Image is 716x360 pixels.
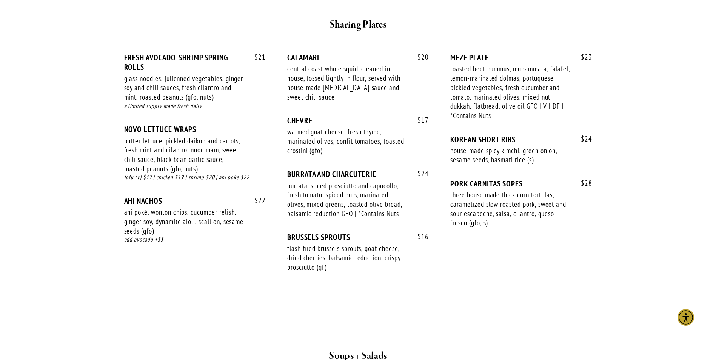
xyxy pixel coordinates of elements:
[287,232,429,242] div: BRUSSELS SPROUTS
[330,18,386,31] strong: Sharing Plates
[417,169,421,178] span: $
[410,116,429,125] span: 17
[287,244,407,272] div: flash fried brussels sprouts, goat cheese, dried cherries, balsamic reduction, crispy prosciutto ...
[124,74,244,102] div: glass noodles, julienned vegetables, ginger soy and chili sauces, fresh cilantro and mint, roaste...
[450,179,592,188] div: PORK CARNITAS SOPES
[417,115,421,125] span: $
[124,53,266,72] div: FRESH AVOCADO-SHRIMP SPRING ROLLS
[450,53,592,62] div: MEZE PLATE
[287,53,429,62] div: CALAMARI
[254,196,258,205] span: $
[410,232,429,241] span: 16
[287,181,407,218] div: burrata, sliced prosciutto and capocollo, fresh tomato, spiced nuts, marinated olives, mixed gree...
[124,173,266,182] div: tofu (v) $17 | chicken $19 | shrimp $20 | ahi poke $22
[450,190,570,228] div: three house made thick corn tortillas, caramelized slow roasted pork, sweet and sour escabeche, s...
[124,102,266,111] div: a limited supply made fresh daily
[124,196,266,206] div: AHI NACHOS
[256,125,266,133] span: -
[581,178,585,188] span: $
[124,125,266,134] div: NOVO LETTUCE WRAPS
[581,52,585,62] span: $
[450,64,570,120] div: roasted beet hummus, muhammara, falafel, lemon-marinated dolmas, portuguese pickled vegetables, f...
[410,169,429,178] span: 24
[287,169,429,179] div: BURRATA AND CHARCUTERIE
[124,136,244,174] div: butter lettuce, pickled daikon and carrots, fresh mint and cilantro, nuoc mam, sweet chili sauce,...
[450,135,592,144] div: KOREAN SHORT RIBS
[417,232,421,241] span: $
[410,53,429,62] span: 20
[450,146,570,165] div: house-made spicy kimchi, green onion, sesame seeds, basmati rice (s)
[573,179,592,188] span: 28
[124,208,244,235] div: ahi poké, wonton chips, cucumber relish, ginger soy, dynamite aioli, scallion, sesame seeds (gfo)
[124,235,266,244] div: add avocado +$3
[417,52,421,62] span: $
[573,53,592,62] span: 23
[254,52,258,62] span: $
[287,64,407,102] div: central coast whole squid, cleaned in-house, tossed lightly in flour, served with house-made [MED...
[287,127,407,155] div: warmed goat cheese, fresh thyme, marinated olives, confit tomatoes, toasted crostini (gfo)
[287,116,429,125] div: CHEVRE
[573,135,592,143] span: 24
[247,196,266,205] span: 22
[581,134,585,143] span: $
[678,309,694,326] div: Accessibility Menu
[247,53,266,62] span: 21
